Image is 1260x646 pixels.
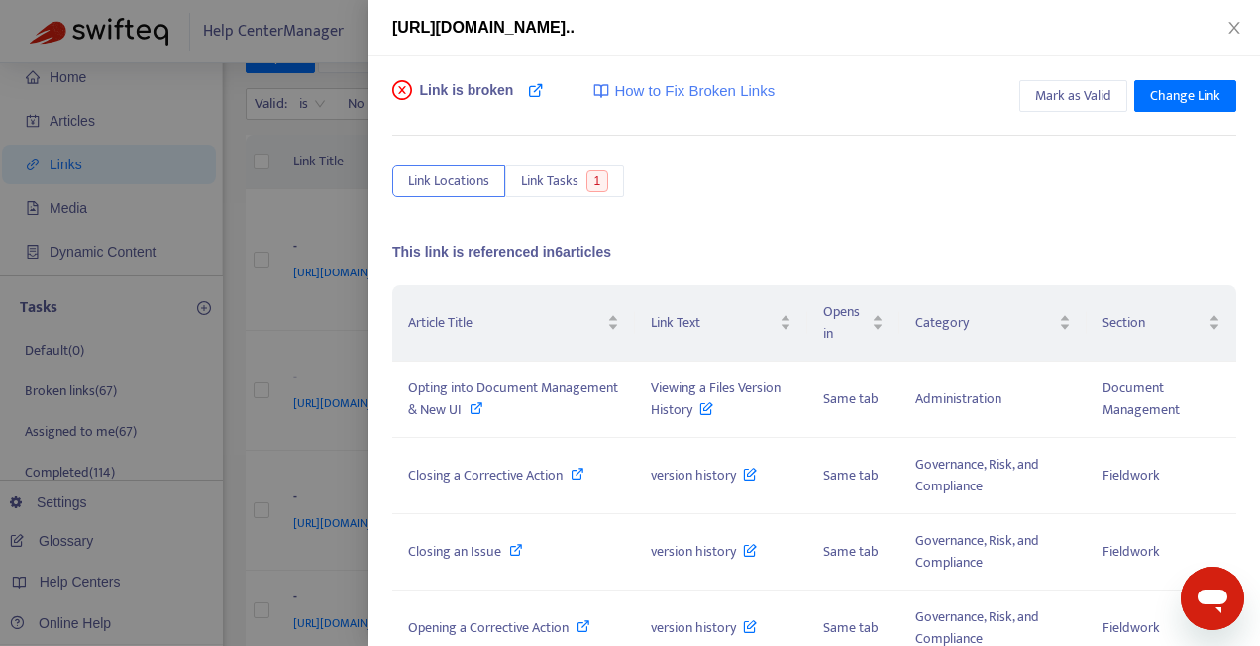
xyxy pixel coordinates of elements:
[420,80,514,120] span: Link is broken
[807,285,899,362] th: Opens in
[915,453,1039,497] span: Governance, Risk, and Compliance
[586,170,609,192] span: 1
[392,19,575,36] span: [URL][DOMAIN_NAME]..
[915,312,1054,334] span: Category
[408,170,489,192] span: Link Locations
[392,244,611,260] span: This link is referenced in 6 articles
[1087,285,1236,362] th: Section
[392,165,505,197] button: Link Locations
[408,464,563,486] span: Closing a Corrective Action
[651,377,781,421] span: Viewing a Files Version History
[521,170,578,192] span: Link Tasks
[1035,85,1111,107] span: Mark as Valid
[593,83,609,99] img: image-link
[823,540,879,563] span: Same tab
[408,540,501,563] span: Closing an Issue
[899,285,1086,362] th: Category
[1102,377,1180,421] span: Document Management
[408,377,618,421] span: Opting into Document Management & New UI
[1102,312,1205,334] span: Section
[823,387,879,410] span: Same tab
[651,312,776,334] span: Link Text
[1226,20,1242,36] span: close
[651,464,757,486] span: version history
[1102,616,1160,639] span: Fieldwork
[505,165,624,197] button: Link Tasks1
[408,312,603,334] span: Article Title
[392,285,635,362] th: Article Title
[1220,19,1248,38] button: Close
[1134,80,1236,112] button: Change Link
[1019,80,1127,112] button: Mark as Valid
[823,616,879,639] span: Same tab
[392,80,412,100] span: close-circle
[1102,464,1160,486] span: Fieldwork
[408,616,569,639] span: Opening a Corrective Action
[823,301,868,345] span: Opens in
[1102,540,1160,563] span: Fieldwork
[915,387,1001,410] span: Administration
[1181,567,1244,630] iframe: Button to launch messaging window
[823,464,879,486] span: Same tab
[651,616,757,639] span: version history
[614,80,775,103] span: How to Fix Broken Links
[635,285,807,362] th: Link Text
[915,529,1039,574] span: Governance, Risk, and Compliance
[651,540,757,563] span: version history
[1150,85,1220,107] span: Change Link
[593,80,775,103] a: How to Fix Broken Links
